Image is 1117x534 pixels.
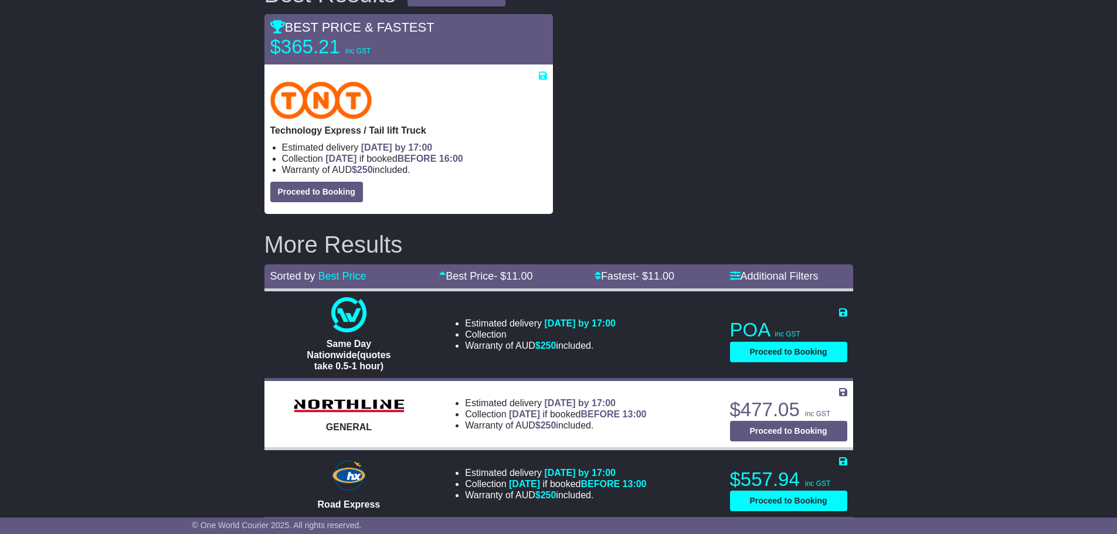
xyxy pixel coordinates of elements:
[398,154,437,164] span: BEFORE
[270,20,434,35] span: BEST PRICE & FASTEST
[465,329,616,340] li: Collection
[623,409,647,419] span: 13:00
[506,270,532,282] span: 11.00
[541,341,556,351] span: 250
[509,409,540,419] span: [DATE]
[730,342,847,362] button: Proceed to Booking
[535,341,556,351] span: $
[775,330,800,338] span: inc GST
[465,467,646,478] li: Estimated delivery
[325,154,463,164] span: if booked
[623,479,647,489] span: 13:00
[270,125,547,136] p: Technology Express / Tail lift Truck
[352,165,373,175] span: $
[730,270,819,282] a: Additional Filters
[331,297,366,332] img: One World Courier: Same Day Nationwide(quotes take 0.5-1 hour)
[730,398,847,421] p: $477.05
[282,153,547,164] li: Collection
[439,270,532,282] a: Best Price- $11.00
[318,270,366,282] a: Best Price
[192,521,362,530] span: © One World Courier 2025. All rights reserved.
[580,409,620,419] span: BEFORE
[535,420,556,430] span: $
[439,154,463,164] span: 16:00
[270,182,363,202] button: Proceed to Booking
[535,490,556,500] span: $
[290,396,408,416] img: Northline Distribution: GENERAL
[805,410,830,418] span: inc GST
[544,468,616,478] span: [DATE] by 17:00
[326,422,372,432] span: GENERAL
[541,420,556,430] span: 250
[465,409,646,420] li: Collection
[730,318,847,342] p: POA
[805,479,830,488] span: inc GST
[730,491,847,511] button: Proceed to Booking
[465,340,616,351] li: Warranty of AUD included.
[595,270,674,282] a: Fastest- $11.00
[730,468,847,491] p: $557.94
[730,421,847,441] button: Proceed to Booking
[648,270,674,282] span: 11.00
[541,490,556,500] span: 250
[465,420,646,431] li: Warranty of AUD included.
[282,164,547,175] li: Warranty of AUD included.
[580,479,620,489] span: BEFORE
[282,142,547,153] li: Estimated delivery
[636,270,674,282] span: - $
[465,318,616,329] li: Estimated delivery
[264,232,853,257] h2: More Results
[509,409,646,419] span: if booked
[270,81,372,119] img: TNT Domestic: Technology Express / Tail lift Truck
[544,318,616,328] span: [DATE] by 17:00
[318,499,381,509] span: Road Express
[465,397,646,409] li: Estimated delivery
[544,398,616,408] span: [DATE] by 17:00
[270,270,315,282] span: Sorted by
[357,165,373,175] span: 250
[361,142,433,152] span: [DATE] by 17:00
[494,270,532,282] span: - $
[509,479,646,489] span: if booked
[345,47,371,55] span: inc GST
[509,479,540,489] span: [DATE]
[465,478,646,489] li: Collection
[465,489,646,501] li: Warranty of AUD included.
[325,154,357,164] span: [DATE]
[307,339,391,371] span: Same Day Nationwide(quotes take 0.5-1 hour)
[330,458,368,493] img: Hunter Express: Road Express
[270,35,417,59] p: $365.21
